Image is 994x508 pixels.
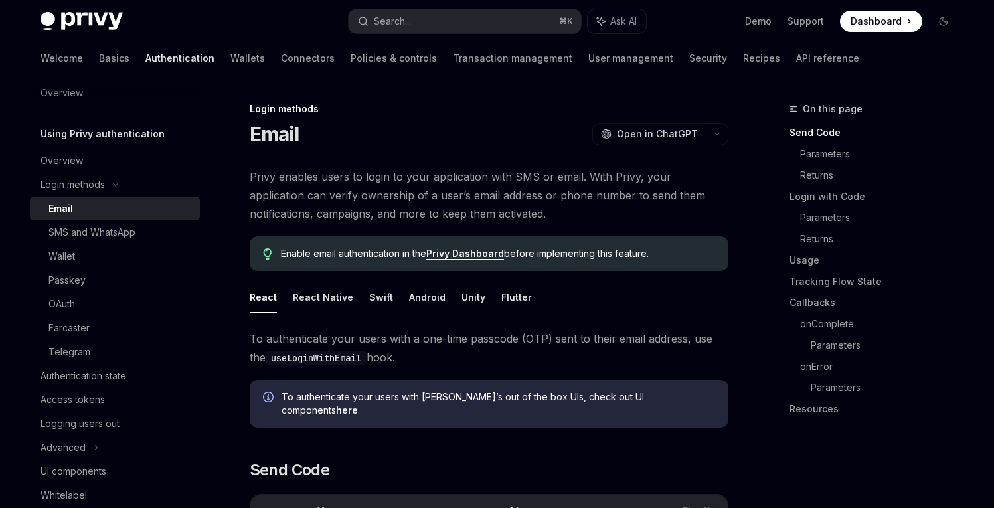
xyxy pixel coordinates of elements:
[800,228,965,250] a: Returns
[30,268,200,292] a: Passkey
[99,42,129,74] a: Basics
[281,42,335,74] a: Connectors
[349,9,581,33] button: Search...⌘K
[745,15,772,28] a: Demo
[41,464,106,479] div: UI components
[250,167,728,223] span: Privy enables users to login to your application with SMS or email. With Privy, your application ...
[840,11,922,32] a: Dashboard
[811,335,965,356] a: Parameters
[30,483,200,507] a: Whitelabel
[250,282,277,313] button: React
[588,42,673,74] a: User management
[41,392,105,408] div: Access tokens
[30,197,200,220] a: Email
[41,153,83,169] div: Overview
[41,487,87,503] div: Whitelabel
[409,282,446,313] button: Android
[800,143,965,165] a: Parameters
[30,316,200,340] a: Farcaster
[41,42,83,74] a: Welcome
[789,186,965,207] a: Login with Code
[282,390,715,417] span: To authenticate your users with [PERSON_NAME]’s out of the box UIs, check out UI components .
[30,149,200,173] a: Overview
[250,122,299,146] h1: Email
[250,102,728,116] div: Login methods
[336,404,358,416] a: here
[48,272,86,288] div: Passkey
[789,271,965,292] a: Tracking Flow State
[610,15,637,28] span: Ask AI
[263,248,272,260] svg: Tip
[933,11,954,32] button: Toggle dark mode
[743,42,780,74] a: Recipes
[501,282,532,313] button: Flutter
[30,340,200,364] a: Telegram
[266,351,367,365] code: useLoginWithEmail
[293,282,353,313] button: React Native
[588,9,646,33] button: Ask AI
[800,207,965,228] a: Parameters
[803,101,863,117] span: On this page
[48,224,135,240] div: SMS and WhatsApp
[369,282,393,313] button: Swift
[30,220,200,244] a: SMS and WhatsApp
[30,364,200,388] a: Authentication state
[789,292,965,313] a: Callbacks
[796,42,859,74] a: API reference
[592,123,706,145] button: Open in ChatGPT
[41,416,120,432] div: Logging users out
[230,42,265,74] a: Wallets
[800,165,965,186] a: Returns
[41,126,165,142] h5: Using Privy authentication
[789,122,965,143] a: Send Code
[250,460,330,481] span: Send Code
[461,282,485,313] button: Unity
[41,12,123,31] img: dark logo
[41,368,126,384] div: Authentication state
[48,248,75,264] div: Wallet
[851,15,902,28] span: Dashboard
[30,292,200,316] a: OAuth
[30,388,200,412] a: Access tokens
[789,250,965,271] a: Usage
[30,244,200,268] a: Wallet
[263,392,276,405] svg: Info
[41,177,105,193] div: Login methods
[351,42,437,74] a: Policies & controls
[30,460,200,483] a: UI components
[453,42,572,74] a: Transaction management
[787,15,824,28] a: Support
[811,377,965,398] a: Parameters
[800,356,965,377] a: onError
[281,247,714,260] span: Enable email authentication in the before implementing this feature.
[48,320,90,336] div: Farcaster
[250,329,728,367] span: To authenticate your users with a one-time passcode (OTP) sent to their email address, use the hook.
[559,16,573,27] span: ⌘ K
[145,42,214,74] a: Authentication
[48,201,73,216] div: Email
[800,313,965,335] a: onComplete
[789,398,965,420] a: Resources
[30,412,200,436] a: Logging users out
[426,248,504,260] a: Privy Dashboard
[48,296,75,312] div: OAuth
[689,42,727,74] a: Security
[374,13,411,29] div: Search...
[48,344,90,360] div: Telegram
[617,127,698,141] span: Open in ChatGPT
[41,440,86,456] div: Advanced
